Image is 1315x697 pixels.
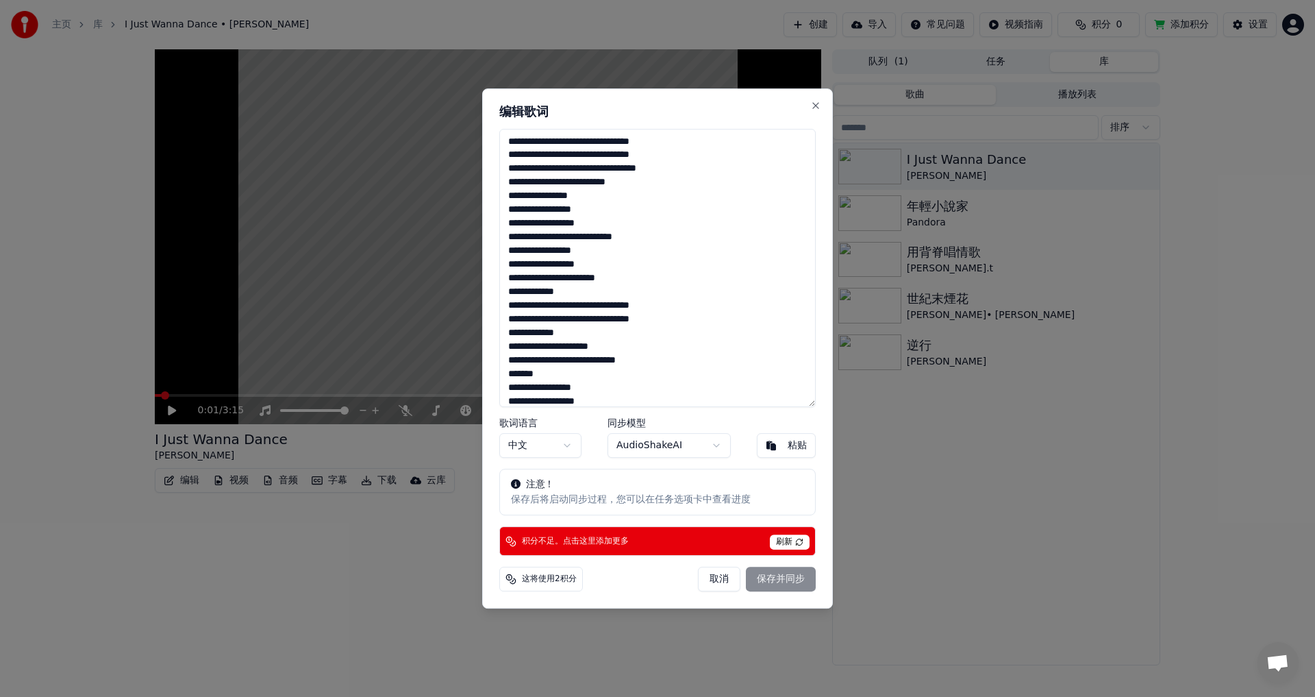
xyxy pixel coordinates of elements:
div: 注意！ [511,478,804,491]
div: 保存后将启动同步过程，您可以在任务选项卡中查看进度 [511,493,804,506]
span: 这将使用2积分 [522,574,577,585]
div: 粘贴 [788,439,807,452]
span: 刷新 [770,535,810,550]
label: 同步模型 [608,418,731,428]
h2: 编辑歌词 [499,106,816,118]
button: 取消 [698,567,740,591]
span: 积分不足。点击这里添加更多 [522,536,629,547]
label: 歌词语言 [499,418,581,428]
button: 粘贴 [757,433,816,458]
